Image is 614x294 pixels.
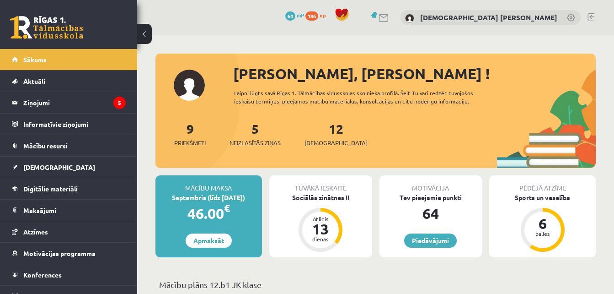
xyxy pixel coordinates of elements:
[320,11,326,19] span: xp
[489,193,596,202] div: Sports un veselība
[233,63,596,85] div: [PERSON_NAME], [PERSON_NAME] !
[12,92,126,113] a: Ziņojumi5
[12,114,126,135] a: Informatīvie ziņojumi
[12,200,126,221] a: Maksājumi
[269,193,372,202] div: Sociālās zinātnes II
[155,175,262,193] div: Mācību maksa
[285,11,295,21] span: 64
[269,193,372,253] a: Sociālās zinātnes II Atlicis 13 dienas
[12,157,126,178] a: [DEMOGRAPHIC_DATA]
[307,216,334,222] div: Atlicis
[489,193,596,253] a: Sports un veselība 6 balles
[23,92,126,113] legend: Ziņojumi
[489,175,596,193] div: Pēdējā atzīme
[529,216,556,231] div: 6
[420,13,557,22] a: [DEMOGRAPHIC_DATA] [PERSON_NAME]
[23,228,48,236] span: Atzīmes
[23,200,126,221] legend: Maksājumi
[404,234,457,248] a: Piedāvājumi
[159,278,592,291] p: Mācību plāns 12.b1 JK klase
[12,71,126,92] a: Aktuāli
[155,193,262,202] div: Septembris (līdz [DATE])
[12,178,126,199] a: Digitālie materiāli
[307,236,334,242] div: dienas
[23,55,47,64] span: Sākums
[23,249,96,257] span: Motivācijas programma
[529,231,556,236] div: balles
[304,120,368,147] a: 12[DEMOGRAPHIC_DATA]
[23,142,68,150] span: Mācību resursi
[12,49,126,70] a: Sākums
[379,202,482,224] div: 64
[405,14,414,23] img: Kristiāna Daniela Freimane
[23,77,45,85] span: Aktuāli
[113,97,126,109] i: 5
[297,11,304,19] span: mP
[304,138,368,147] span: [DEMOGRAPHIC_DATA]
[155,202,262,224] div: 46.00
[10,16,83,39] a: Rīgas 1. Tālmācības vidusskola
[12,243,126,264] a: Motivācijas programma
[305,11,318,21] span: 186
[230,138,281,147] span: Neizlasītās ziņas
[307,222,334,236] div: 13
[379,193,482,202] div: Tev pieejamie punkti
[12,135,126,156] a: Mācību resursi
[23,114,126,135] legend: Informatīvie ziņojumi
[186,234,232,248] a: Apmaksāt
[285,11,304,19] a: 64 mP
[174,138,206,147] span: Priekšmeti
[224,201,230,215] span: €
[234,89,498,105] div: Laipni lūgts savā Rīgas 1. Tālmācības vidusskolas skolnieka profilā. Šeit Tu vari redzēt tuvojošo...
[379,175,482,193] div: Motivācija
[305,11,330,19] a: 186 xp
[23,185,78,193] span: Digitālie materiāli
[23,163,95,171] span: [DEMOGRAPHIC_DATA]
[269,175,372,193] div: Tuvākā ieskaite
[12,264,126,285] a: Konferences
[23,271,62,279] span: Konferences
[174,120,206,147] a: 9Priekšmeti
[12,221,126,242] a: Atzīmes
[230,120,281,147] a: 5Neizlasītās ziņas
